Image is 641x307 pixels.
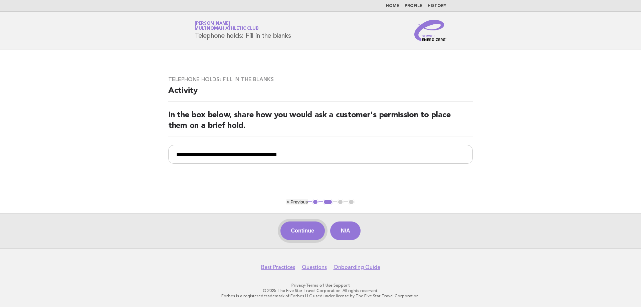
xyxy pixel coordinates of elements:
img: Service Energizers [414,20,446,41]
a: Profile [405,4,422,8]
a: Best Practices [261,264,295,271]
h2: In the box below, share how you would ask a customer's permission to place them on a brief hold. [168,110,473,137]
a: [PERSON_NAME]Multnomah Athletic Club [195,21,258,31]
button: N/A [330,221,361,240]
button: Continue [280,221,325,240]
p: Forbes is a registered trademark of Forbes LLC used under license by The Five Star Travel Corpora... [116,293,525,299]
a: History [428,4,446,8]
a: Questions [302,264,327,271]
a: Privacy [291,283,305,288]
p: · · [116,283,525,288]
h2: Activity [168,86,473,102]
a: Terms of Use [306,283,333,288]
a: Home [386,4,399,8]
button: 1 [312,199,319,205]
span: Multnomah Athletic Club [195,27,258,31]
button: 2 [323,199,333,205]
p: © 2025 The Five Star Travel Corporation. All rights reserved. [116,288,525,293]
button: < Previous [286,199,307,204]
h3: Telephone holds: Fill in the blanks [168,76,473,83]
a: Onboarding Guide [334,264,380,271]
h1: Telephone holds: Fill in the blanks [195,22,291,39]
a: Support [334,283,350,288]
